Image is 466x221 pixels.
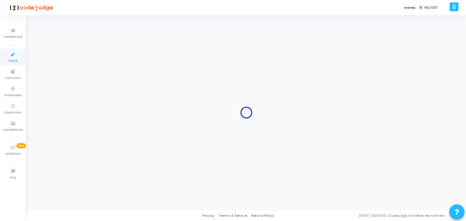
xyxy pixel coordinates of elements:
span: Candidates [3,127,23,133]
span: Contests [5,76,21,81]
span: New [16,143,26,148]
span: Tests [8,58,18,64]
a: Terms of Service [219,213,247,218]
img: logo [8,2,53,14]
label: Invites: [404,5,416,10]
span: Analytics [5,151,21,157]
span: Interviews [5,93,22,98]
a: Privacy [202,213,214,218]
span: FAQ [10,175,16,180]
span: T [419,5,423,10]
span: Dashboard [4,35,22,40]
a: Refund Policy [251,213,274,218]
span: 185/687 [424,5,438,10]
span: Questions [4,110,22,115]
div: [DATE]-[DATE] © Codejudge, for better recruitment. [274,213,458,218]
